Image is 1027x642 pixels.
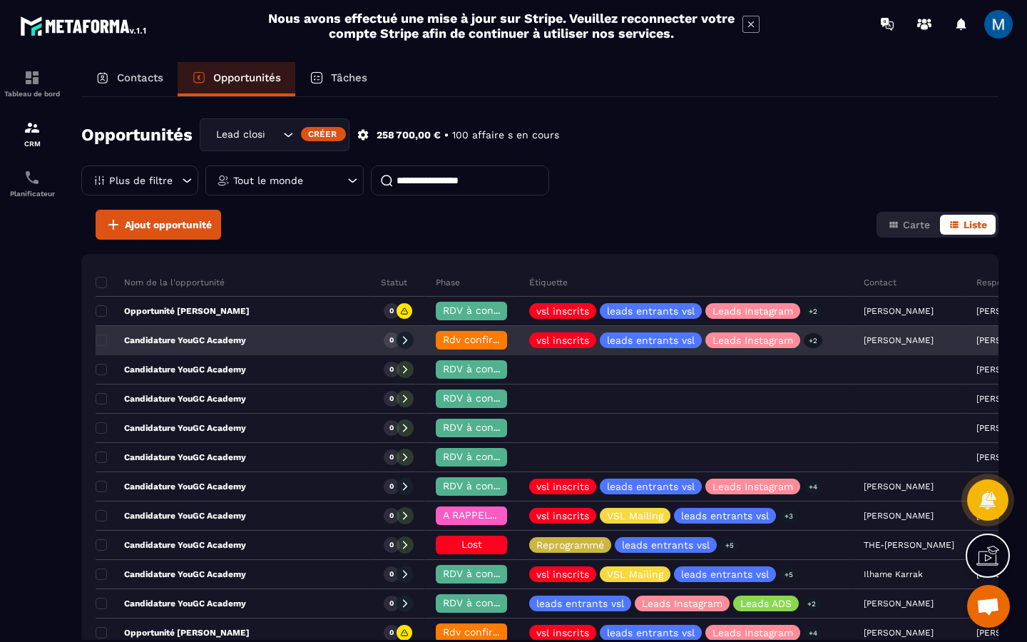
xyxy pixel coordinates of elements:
[96,277,225,288] p: Nom de la l'opportunité
[436,277,460,288] p: Phase
[96,305,250,317] p: Opportunité [PERSON_NAME]
[96,481,246,492] p: Candidature YouGC Academy
[444,128,449,142] p: •
[267,11,735,41] h2: Nous avons effectué une mise à jour sur Stripe. Veuillez reconnecter votre compte Stripe afin de ...
[96,364,246,375] p: Candidature YouGC Academy
[903,219,930,230] span: Carte
[607,306,695,316] p: leads entrants vsl
[681,569,769,579] p: leads entrants vsl
[178,62,295,96] a: Opportunités
[443,451,535,462] span: RDV à confimer ❓
[443,568,535,579] span: RDV à confimer ❓
[24,169,41,186] img: scheduler
[681,511,769,521] p: leads entrants vsl
[443,305,535,316] span: RDV à confimer ❓
[536,598,624,608] p: leads entrants vsl
[96,598,246,609] p: Candidature YouGC Academy
[536,335,589,345] p: vsl inscrits
[720,538,739,553] p: +5
[804,626,822,641] p: +4
[389,598,394,608] p: 0
[443,597,535,608] span: RDV à confimer ❓
[24,119,41,136] img: formation
[879,215,939,235] button: Carte
[452,128,559,142] p: 100 affaire s en cours
[740,598,792,608] p: Leads ADS
[96,510,246,521] p: Candidature YouGC Academy
[200,118,349,151] div: Search for option
[96,539,246,551] p: Candidature YouGC Academy
[24,69,41,86] img: formation
[96,335,246,346] p: Candidature YouGC Academy
[117,71,163,84] p: Contacts
[233,175,303,185] p: Tout le monde
[443,509,604,521] span: A RAPPELER/GHOST/NO SHOW✖️
[265,127,280,143] input: Search for option
[96,569,246,580] p: Candidature YouGC Academy
[389,394,394,404] p: 0
[607,511,663,521] p: VSL Mailing
[443,422,535,433] span: RDV à confimer ❓
[443,363,535,374] span: RDV à confimer ❓
[389,306,394,316] p: 0
[389,569,394,579] p: 0
[389,511,394,521] p: 0
[712,306,793,316] p: Leads Instagram
[377,128,441,142] p: 258 700,00 €
[536,540,604,550] p: Reprogrammé
[4,158,61,208] a: schedulerschedulerPlanificateur
[780,567,798,582] p: +5
[642,598,722,608] p: Leads Instagram
[607,569,663,579] p: VSL Mailing
[81,62,178,96] a: Contacts
[301,127,346,141] div: Créer
[96,210,221,240] button: Ajout opportunité
[81,121,193,149] h2: Opportunités
[125,218,212,232] span: Ajout opportunité
[295,62,382,96] a: Tâches
[940,215,996,235] button: Liste
[622,540,710,550] p: leads entrants vsl
[536,481,589,491] p: vsl inscrits
[967,585,1010,628] a: Ouvrir le chat
[4,108,61,158] a: formationformationCRM
[389,365,394,374] p: 0
[802,596,821,611] p: +2
[461,539,482,550] span: Lost
[443,334,523,345] span: Rdv confirmé ✅
[712,335,793,345] p: Leads Instagram
[4,140,61,148] p: CRM
[389,540,394,550] p: 0
[4,58,61,108] a: formationformationTableau de bord
[443,480,535,491] span: RDV à confimer ❓
[607,628,695,638] p: leads entrants vsl
[389,423,394,433] p: 0
[536,306,589,316] p: vsl inscrits
[536,569,589,579] p: vsl inscrits
[536,511,589,521] p: vsl inscrits
[213,71,281,84] p: Opportunités
[804,304,822,319] p: +2
[712,481,793,491] p: Leads Instagram
[4,190,61,198] p: Planificateur
[381,277,407,288] p: Statut
[96,422,246,434] p: Candidature YouGC Academy
[389,481,394,491] p: 0
[443,626,523,638] span: Rdv confirmé ✅
[96,452,246,463] p: Candidature YouGC Academy
[607,481,695,491] p: leads entrants vsl
[20,13,148,39] img: logo
[213,127,265,143] span: Lead closing
[4,90,61,98] p: Tableau de bord
[712,628,793,638] p: Leads Instagram
[536,628,589,638] p: vsl inscrits
[109,175,173,185] p: Plus de filtre
[96,627,250,638] p: Opportunité [PERSON_NAME]
[389,335,394,345] p: 0
[780,509,798,524] p: +3
[389,628,394,638] p: 0
[529,277,568,288] p: Étiquette
[331,71,367,84] p: Tâches
[443,392,535,404] span: RDV à confimer ❓
[804,479,822,494] p: +4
